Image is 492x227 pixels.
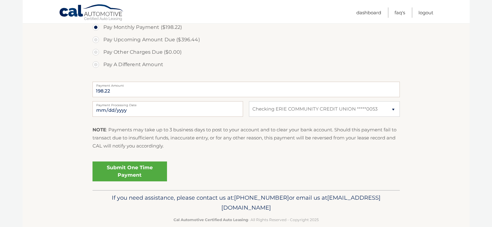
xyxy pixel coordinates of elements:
p: - All Rights Reserved - Copyright 2025 [97,216,396,223]
input: Payment Amount [93,82,400,97]
input: Payment Date [93,101,243,117]
a: Logout [418,7,433,18]
p: : Payments may take up to 3 business days to post to your account and to clear your bank account.... [93,126,400,150]
label: Payment Processing Date [93,101,243,106]
label: Payment Amount [93,82,400,87]
label: Pay Upcoming Amount Due ($396.44) [93,34,400,46]
a: Cal Automotive [59,4,124,22]
a: Submit One Time Payment [93,161,167,181]
p: If you need assistance, please contact us at: or email us at [97,193,396,213]
label: Pay A Different Amount [93,58,400,71]
span: [PHONE_NUMBER] [234,194,289,201]
strong: Cal Automotive Certified Auto Leasing [174,217,248,222]
strong: NOTE [93,127,106,133]
a: Dashboard [356,7,381,18]
a: FAQ's [395,7,405,18]
label: Pay Monthly Payment ($198.22) [93,21,400,34]
span: [EMAIL_ADDRESS][DOMAIN_NAME] [221,194,381,211]
label: Pay Other Charges Due ($0.00) [93,46,400,58]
